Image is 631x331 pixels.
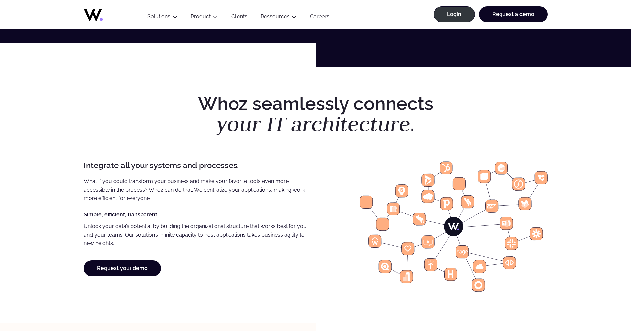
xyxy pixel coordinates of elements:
h2: Whoz seamlessly connects . [146,94,485,135]
iframe: Chatbot [587,287,622,322]
p: Unlock your data’s potential by building the organizational structure that works best for you and... [84,222,309,247]
a: Login [434,6,475,22]
a: Product [191,13,211,20]
button: Ressources [254,13,303,22]
em: your IT architecture [217,111,410,137]
a: Clients [225,13,254,22]
button: Product [184,13,225,22]
strong: Integrate all your systems and processes. [84,161,239,170]
strong: Simple, efficient, transparent [84,212,157,218]
a: Request a demo [479,6,548,22]
a: Ressources [261,13,289,20]
button: Solutions [141,13,184,22]
p: What if you could transform your business and make your favorite tools even more accessible in th... [84,177,309,219]
a: Careers [303,13,336,22]
a: Request your demo [84,260,161,276]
